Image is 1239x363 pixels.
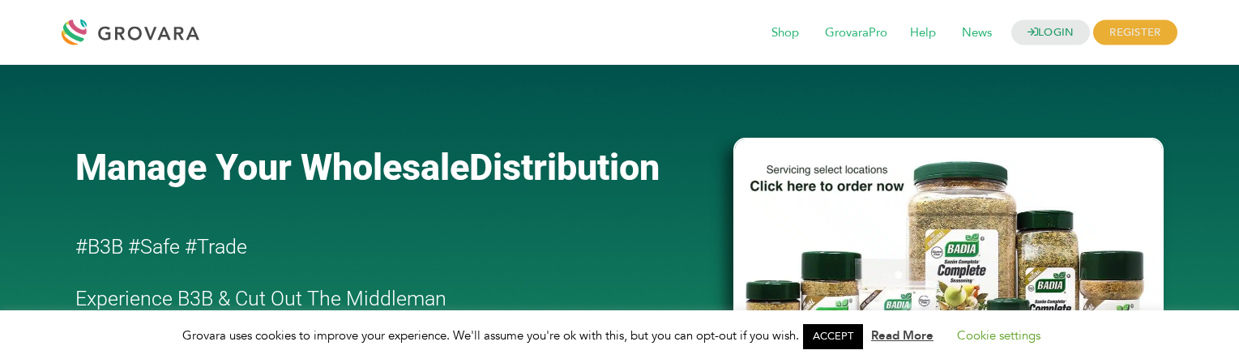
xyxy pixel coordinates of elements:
a: News [951,24,1003,42]
span: Grovara uses cookies to improve your experience. We'll assume you're ok with this, but you can op... [182,327,1057,344]
a: Shop [760,24,810,42]
span: REGISTER [1093,20,1177,45]
a: ACCEPT [803,324,863,349]
a: GrovaraPro [814,24,899,42]
h2: #B3B #Safe #Trade [75,229,641,265]
span: Distribution [469,146,660,189]
span: Manage Your Wholesale [75,146,469,189]
span: GrovaraPro [814,18,899,49]
a: Cookie settings [957,327,1040,344]
a: LOGIN [1011,20,1091,45]
a: Read More [871,327,934,344]
span: News [951,18,1003,49]
span: Experience B3B & Cut Out The Middleman [75,287,446,310]
span: Help [899,18,947,49]
a: Manage Your WholesaleDistribution [75,146,707,189]
a: Help [899,24,947,42]
span: Shop [760,18,810,49]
